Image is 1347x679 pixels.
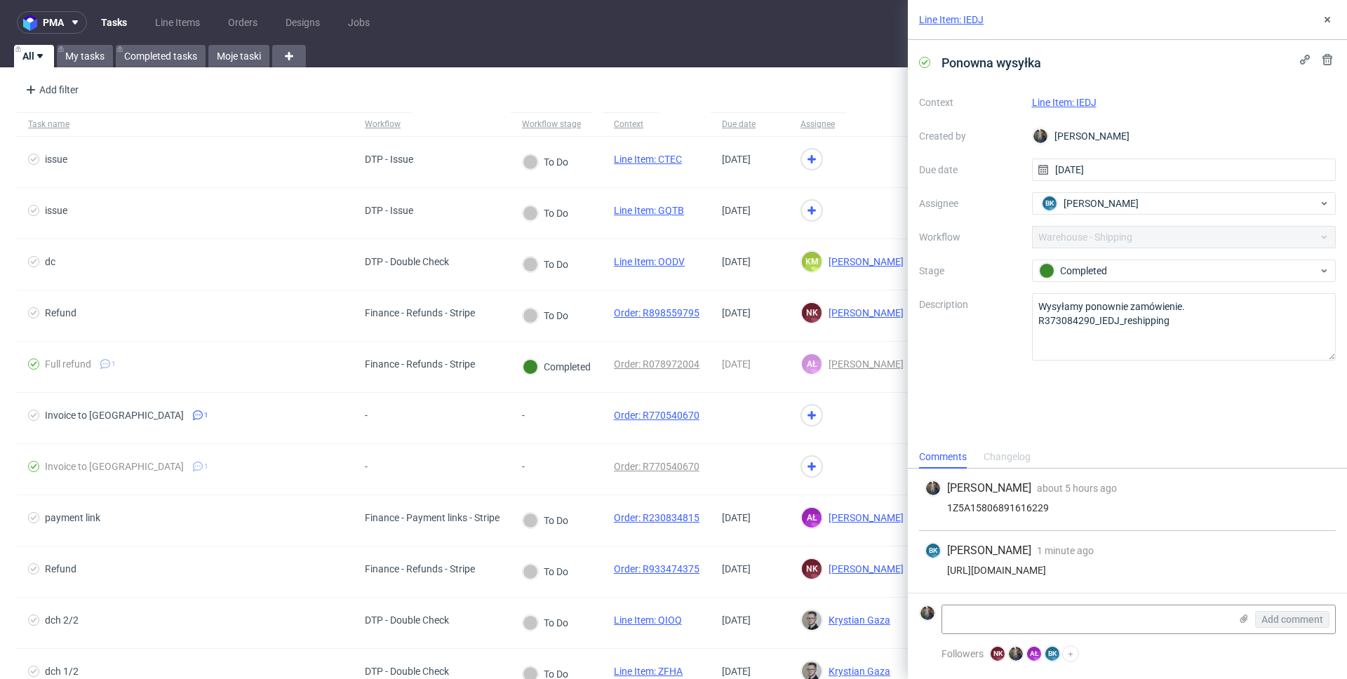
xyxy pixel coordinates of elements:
[45,461,184,472] div: Invoice to [GEOGRAPHIC_DATA]
[614,512,699,523] a: Order: R230834815
[919,161,1021,178] label: Due date
[722,358,751,370] span: [DATE]
[208,45,269,67] a: Moje taski
[523,206,568,221] div: To Do
[1027,647,1041,661] figcaption: AŁ
[277,11,328,34] a: Designs
[365,666,449,677] div: DTP - Double Check
[523,513,568,528] div: To Do
[722,563,751,574] span: [DATE]
[925,565,1330,576] div: [URL][DOMAIN_NAME]
[45,614,79,626] div: dch 2/2
[45,563,76,574] div: Refund
[45,154,67,165] div: issue
[802,559,822,579] figcaption: NK
[614,614,682,626] a: Line Item: QIOQ
[365,614,449,626] div: DTP - Double Check
[802,508,822,527] figcaption: AŁ
[614,256,685,267] a: Line Item: OODV
[1037,483,1117,494] span: about 5 hours ago
[823,512,904,523] span: [PERSON_NAME]
[947,543,1031,558] span: [PERSON_NAME]
[823,666,890,677] span: Krystian Gaza
[919,262,1021,279] label: Stage
[1032,97,1097,108] a: Line Item: IEDJ
[1033,129,1047,143] img: Maciej Sobola
[204,410,208,421] span: 1
[365,563,475,574] div: Finance - Refunds - Stripe
[14,45,54,67] a: All
[920,606,934,620] img: Maciej Sobola
[340,11,378,34] a: Jobs
[614,154,682,165] a: Line Item: CTEC
[614,119,648,130] div: Context
[614,461,699,472] a: Order: R770540670
[823,307,904,318] span: [PERSON_NAME]
[614,666,683,677] a: Line Item: ZFHA
[523,564,568,579] div: To Do
[365,154,413,165] div: DTP - Issue
[365,205,413,216] div: DTP - Issue
[919,296,1021,358] label: Description
[43,18,64,27] span: pma
[614,410,699,421] a: Order: R770540670
[919,13,984,27] a: Line Item: IEDJ
[925,502,1330,513] div: 1Z5A15806891616229
[919,195,1021,212] label: Assignee
[802,303,822,323] figcaption: NK
[1062,645,1079,662] button: +
[57,45,113,67] a: My tasks
[614,563,699,574] a: Order: R933474375
[112,358,116,370] span: 1
[522,410,556,421] div: -
[45,256,55,267] div: dc
[365,410,398,421] div: -
[722,119,778,130] span: Due date
[523,257,568,272] div: To Do
[365,119,401,130] div: Workflow
[45,666,79,677] div: dch 1/2
[919,128,1021,144] label: Created by
[800,119,835,130] div: Assignee
[802,252,822,271] figcaption: KM
[365,512,500,523] div: Finance - Payment links - Stripe
[823,563,904,574] span: [PERSON_NAME]
[823,614,890,626] span: Krystian Gaza
[220,11,266,34] a: Orders
[614,205,684,216] a: Line Item: GQTB
[45,307,76,318] div: Refund
[984,446,1031,469] div: Changelog
[722,666,751,677] span: [DATE]
[947,480,1031,496] span: [PERSON_NAME]
[93,11,135,34] a: Tasks
[365,307,475,318] div: Finance - Refunds - Stripe
[802,610,822,630] img: Krystian Gaza
[365,256,449,267] div: DTP - Double Check
[919,94,1021,111] label: Context
[941,648,984,659] span: Followers
[365,461,398,472] div: -
[523,308,568,323] div: To Do
[523,359,591,375] div: Completed
[823,358,904,370] span: [PERSON_NAME]
[522,119,581,130] div: Workflow stage
[802,354,822,374] figcaption: AŁ
[936,51,1047,74] span: Ponowna wysyłka
[28,119,342,130] span: Task name
[523,615,568,631] div: To Do
[522,461,556,472] div: -
[614,358,699,370] a: Order: R078972004
[919,446,967,469] div: Comments
[991,647,1005,661] figcaption: NK
[17,11,87,34] button: pma
[45,205,67,216] div: issue
[1037,545,1094,556] span: 1 minute ago
[1045,647,1059,661] figcaption: BK
[614,307,699,318] a: Order: R898559795
[23,15,43,31] img: logo
[722,154,751,165] span: [DATE]
[722,307,751,318] span: [DATE]
[1039,263,1318,278] div: Completed
[722,205,751,216] span: [DATE]
[823,256,904,267] span: [PERSON_NAME]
